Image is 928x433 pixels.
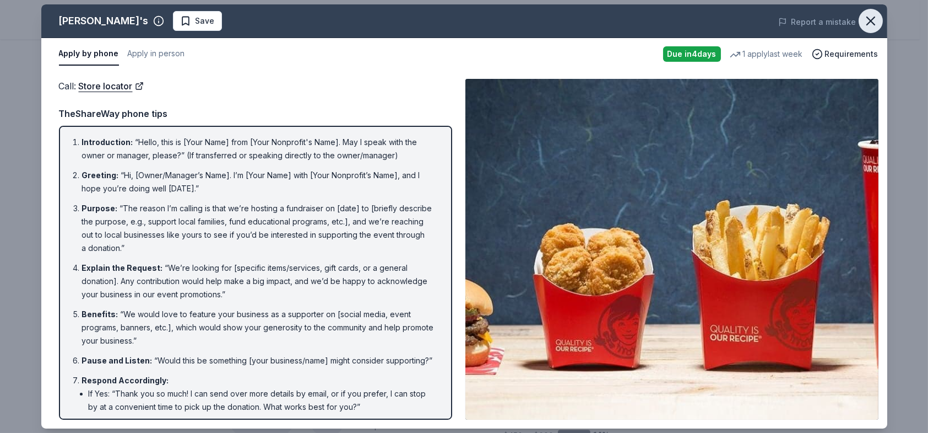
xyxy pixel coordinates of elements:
[89,387,436,414] li: If Yes: “Thank you so much! I can send over more details by email, or if you prefer, I can stop b...
[82,202,436,255] li: “The reason I’m calling is that we’re hosting a fundraiser on [date] to [briefly describe the pur...
[82,263,163,272] span: Explain the Request :
[59,12,149,30] div: [PERSON_NAME]'s
[59,106,452,121] div: TheShareWay phone tips
[825,47,878,61] span: Requirements
[663,46,721,62] div: Due in 4 days
[59,42,119,66] button: Apply by phone
[778,15,856,29] button: Report a mistake
[82,261,436,301] li: “We’re looking for [specific items/services, gift cards, or a general donation]. Any contribution...
[82,309,118,319] span: Benefits :
[812,47,878,61] button: Requirements
[730,47,803,61] div: 1 apply last week
[82,356,153,365] span: Pause and Listen :
[128,42,185,66] button: Apply in person
[82,137,133,147] span: Introduction :
[82,354,436,367] li: “Would this be something [your business/name] might consider supporting?”
[82,204,118,213] span: Purpose :
[82,170,119,180] span: Greeting :
[82,169,436,195] li: “Hi, [Owner/Manager’s Name]. I’m [Your Name] with [Your Nonprofit’s Name], and I hope you’re doin...
[59,79,452,93] div: Call :
[82,376,169,385] span: Respond Accordingly :
[465,79,878,420] img: Image for Wendy's
[79,79,144,93] a: Store locator
[82,136,436,162] li: “Hello, this is [Your Name] from [Your Nonprofit's Name]. May I speak with the owner or manager, ...
[196,14,215,28] span: Save
[82,308,436,348] li: “We would love to feature your business as a supporter on [social media, event programs, banners,...
[173,11,222,31] button: Save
